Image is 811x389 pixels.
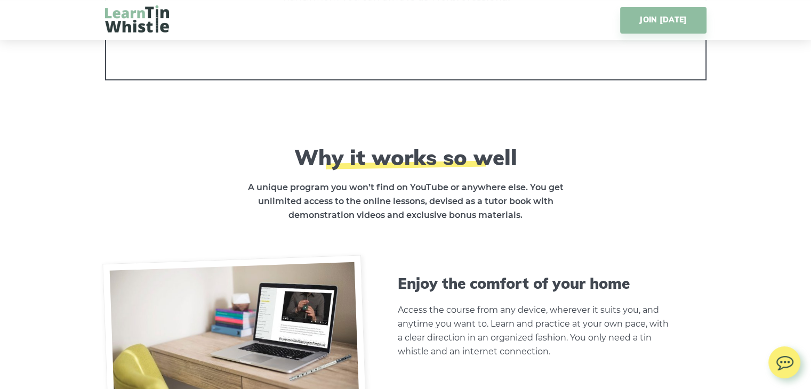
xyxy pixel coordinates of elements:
[211,144,600,170] h2: Why it works so well
[398,274,672,293] h3: Enjoy the comfort of your home
[248,182,564,220] strong: A unique program you won’t find on YouTube or anywhere else. You get unlimited access to the onli...
[398,303,672,359] p: Access the course from any device, wherever it suits you, and anytime you want to. Learn and prac...
[105,5,169,33] img: LearnTinWhistle.com
[768,346,800,374] img: chat.svg
[620,7,706,34] a: JOIN [DATE]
